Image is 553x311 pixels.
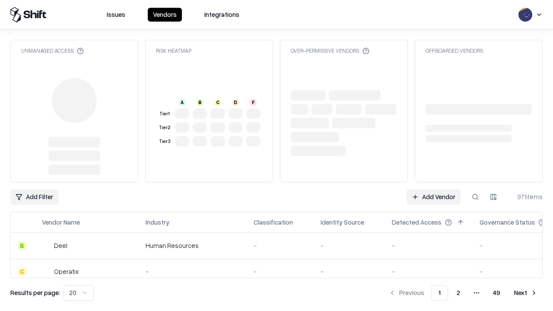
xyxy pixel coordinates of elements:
div: B [18,241,26,250]
div: F [250,99,257,106]
div: Detected Access [392,218,442,227]
div: - [321,267,378,276]
nav: pagination [384,285,543,301]
div: Classification [254,218,293,227]
div: D [232,99,239,106]
div: Risk Heatmap [156,47,191,54]
button: Next [509,285,543,301]
div: C [214,99,221,106]
div: Unmanaged Access [21,47,84,54]
div: - [392,241,466,250]
button: Vendors [148,8,182,22]
button: Issues [102,8,130,22]
div: Over-Permissive Vendors [291,47,369,54]
div: A [179,99,186,106]
div: - [254,241,307,250]
a: Add Vendor [407,189,461,205]
div: Governance Status [480,218,535,227]
button: 1 [431,285,448,301]
button: Integrations [199,8,245,22]
div: Offboarded Vendors [426,47,483,54]
div: Tier 2 [158,124,172,131]
button: 2 [450,285,467,301]
div: Human Resources [146,241,240,250]
img: Deel [42,241,51,250]
div: Vendor Name [42,218,80,227]
div: - [254,267,307,276]
div: Operatix [54,267,79,276]
button: 49 [486,285,507,301]
div: Identity Source [321,218,364,227]
div: Industry [146,218,169,227]
div: 971 items [508,192,543,201]
img: Operatix [42,267,51,276]
div: C [18,267,26,276]
div: - [392,267,466,276]
div: B [197,99,203,106]
div: Tier 3 [158,138,172,145]
button: Add Filter [10,189,58,205]
div: - [321,241,378,250]
p: Results per page: [10,288,60,297]
div: - [146,267,240,276]
div: Tier 1 [158,110,172,117]
div: Deel [54,241,67,250]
